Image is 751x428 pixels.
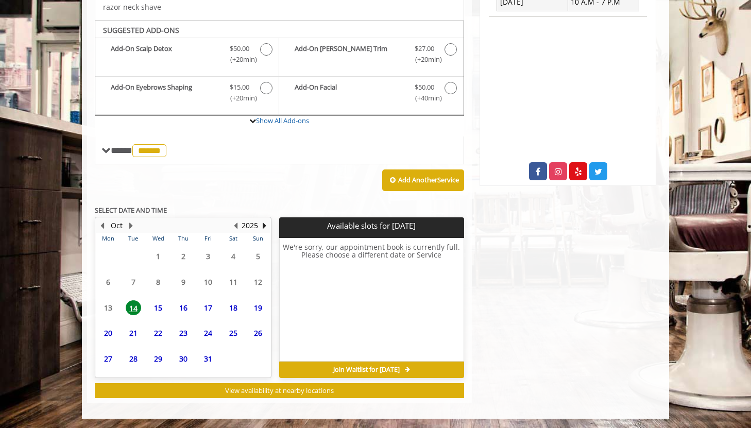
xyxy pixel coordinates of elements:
[111,43,219,65] b: Add-On Scalp Detox
[126,351,141,366] span: 28
[127,220,135,231] button: Next Month
[230,82,249,93] span: $15.00
[295,43,404,65] b: Add-On [PERSON_NAME] Trim
[126,300,141,315] span: 14
[170,346,195,371] td: Select day30
[246,233,271,244] th: Sun
[96,233,121,244] th: Mon
[111,220,123,231] button: Oct
[409,54,439,65] span: (+20min )
[196,346,220,371] td: Select day31
[220,233,245,244] th: Sat
[95,206,167,215] b: SELECT DATE AND TIME
[96,346,121,371] td: Select day27
[121,346,145,371] td: Select day28
[150,300,166,315] span: 15
[225,93,255,104] span: (+20min )
[250,300,266,315] span: 19
[333,366,400,374] span: Join Waitlist for [DATE]
[415,82,434,93] span: $50.00
[231,220,240,231] button: Previous Year
[200,326,216,340] span: 24
[283,221,459,230] p: Available slots for [DATE]
[100,82,274,106] label: Add-On Eyebrows Shaping
[200,300,216,315] span: 17
[121,295,145,320] td: Select day14
[100,351,116,366] span: 27
[150,351,166,366] span: 29
[95,21,464,116] div: Scissor Cut Add-onS
[196,320,220,346] td: Select day24
[170,320,195,346] td: Select day23
[111,82,219,104] b: Add-On Eyebrows Shaping
[246,320,271,346] td: Select day26
[260,220,268,231] button: Next Year
[121,233,145,244] th: Tue
[146,320,170,346] td: Select day22
[295,82,404,104] b: Add-On Facial
[200,351,216,366] span: 31
[146,295,170,320] td: Select day15
[284,82,458,106] label: Add-On Facial
[170,233,195,244] th: Thu
[96,320,121,346] td: Select day20
[146,346,170,371] td: Select day29
[220,295,245,320] td: Select day18
[415,43,434,54] span: $27.00
[176,326,191,340] span: 23
[284,43,458,67] label: Add-On Beard Trim
[225,386,334,395] span: View availability at nearby locations
[98,220,106,231] button: Previous Month
[409,93,439,104] span: (+40min )
[196,295,220,320] td: Select day17
[230,43,249,54] span: $50.00
[126,326,141,340] span: 21
[382,169,464,191] button: Add AnotherService
[226,326,241,340] span: 25
[176,351,191,366] span: 30
[225,54,255,65] span: (+20min )
[280,243,463,357] h6: We're sorry, our appointment book is currently full. Please choose a different date or Service
[398,175,459,184] b: Add Another Service
[220,320,245,346] td: Select day25
[150,326,166,340] span: 22
[170,295,195,320] td: Select day16
[242,220,258,231] button: 2025
[250,326,266,340] span: 26
[121,320,145,346] td: Select day21
[103,25,179,35] b: SUGGESTED ADD-ONS
[100,43,274,67] label: Add-On Scalp Detox
[226,300,241,315] span: 18
[196,233,220,244] th: Fri
[176,300,191,315] span: 16
[246,295,271,320] td: Select day19
[146,233,170,244] th: Wed
[95,383,464,398] button: View availability at nearby locations
[256,116,309,125] a: Show All Add-ons
[100,326,116,340] span: 20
